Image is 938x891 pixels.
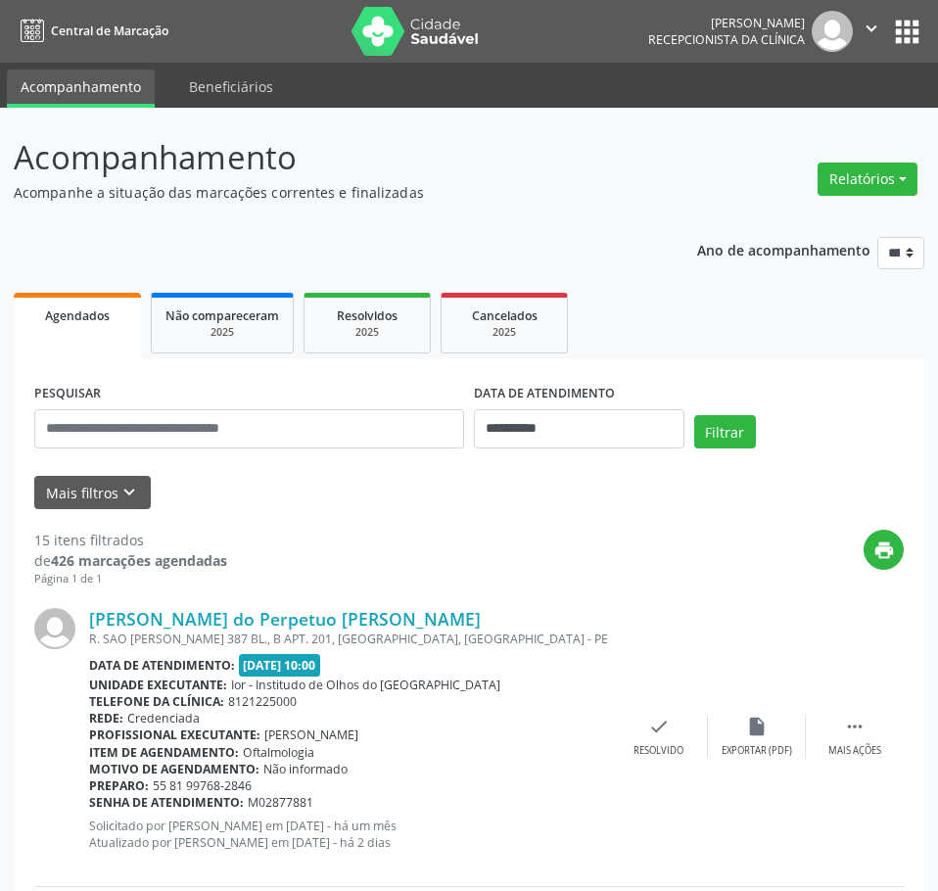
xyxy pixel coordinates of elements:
div: 2025 [165,325,279,340]
span: M02877881 [248,794,313,811]
b: Motivo de agendamento: [89,761,259,777]
b: Preparo: [89,777,149,794]
span: [PERSON_NAME] [264,727,358,743]
b: Rede: [89,710,123,727]
p: Solicitado por [PERSON_NAME] em [DATE] - há um mês Atualizado por [PERSON_NAME] em [DATE] - há 2 ... [89,818,610,851]
span: Não informado [263,761,348,777]
i:  [861,18,882,39]
i: insert_drive_file [746,716,768,737]
span: Agendados [45,307,110,324]
button: Relatórios [818,163,917,196]
p: Ano de acompanhamento [697,237,870,261]
b: Telefone da clínica: [89,693,224,710]
img: img [812,11,853,52]
span: Recepcionista da clínica [648,31,805,48]
b: Senha de atendimento: [89,794,244,811]
span: Oftalmologia [243,744,314,761]
i: check [648,716,670,737]
b: Data de atendimento: [89,657,235,674]
div: Resolvido [633,744,683,758]
span: Cancelados [472,307,538,324]
a: Acompanhamento [7,70,155,108]
span: Central de Marcação [51,23,168,39]
div: Mais ações [828,744,881,758]
label: PESQUISAR [34,379,101,409]
div: [PERSON_NAME] [648,15,805,31]
button: Filtrar [694,415,756,448]
img: img [34,608,75,649]
span: Credenciada [127,710,200,727]
a: Beneficiários [175,70,287,104]
div: 2025 [318,325,416,340]
span: [DATE] 10:00 [239,654,321,677]
div: R. SAO [PERSON_NAME] 387 BL., B APT. 201, [GEOGRAPHIC_DATA], [GEOGRAPHIC_DATA] - PE [89,631,610,647]
b: Unidade executante: [89,677,227,693]
span: Ior - Institudo de Olhos do [GEOGRAPHIC_DATA] [231,677,500,693]
strong: 426 marcações agendadas [51,551,227,570]
button: Mais filtroskeyboard_arrow_down [34,476,151,510]
i:  [844,716,866,737]
div: Página 1 de 1 [34,571,227,587]
b: Profissional executante: [89,727,260,743]
div: Exportar (PDF) [722,744,792,758]
i: keyboard_arrow_down [118,482,140,503]
p: Acompanhamento [14,133,651,182]
a: Central de Marcação [14,15,168,47]
p: Acompanhe a situação das marcações correntes e finalizadas [14,182,651,203]
div: 15 itens filtrados [34,530,227,550]
a: [PERSON_NAME] do Perpetuo [PERSON_NAME] [89,608,481,630]
div: de [34,550,227,571]
span: Resolvidos [337,307,398,324]
span: 55 81 99768-2846 [153,777,252,794]
b: Item de agendamento: [89,744,239,761]
span: Não compareceram [165,307,279,324]
label: DATA DE ATENDIMENTO [474,379,615,409]
i: print [873,539,895,561]
span: 8121225000 [228,693,297,710]
button: apps [890,15,924,49]
div: 2025 [455,325,553,340]
button:  [853,11,890,52]
button: print [864,530,904,570]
